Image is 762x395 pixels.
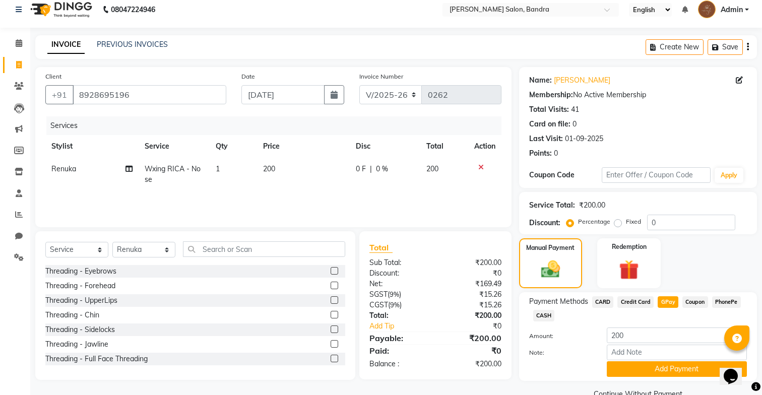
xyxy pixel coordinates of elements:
div: 0 [554,148,558,159]
span: SGST [369,290,388,299]
div: ₹15.26 [435,300,509,310]
div: Discount: [529,218,560,228]
label: Redemption [612,242,647,251]
div: ₹15.26 [435,289,509,300]
div: No Active Membership [529,90,747,100]
img: _gift.svg [613,257,645,282]
label: Amount: [522,332,599,341]
label: Note: [522,348,599,357]
div: Paid: [362,345,435,357]
span: 200 [426,164,438,173]
a: PREVIOUS INVOICES [97,40,168,49]
label: Fixed [626,217,641,226]
input: Search or Scan [183,241,345,257]
div: Threading - Full Face Threading [45,354,148,364]
span: 1 [216,164,220,173]
span: CARD [592,296,614,308]
div: Threading - Forehead [45,281,115,291]
div: Membership: [529,90,573,100]
button: Add Payment [607,361,747,377]
div: Last Visit: [529,134,563,144]
img: _cash.svg [535,258,566,280]
div: Total Visits: [529,104,569,115]
span: Wxing RICA - Nose [145,164,201,184]
span: Total [369,242,393,253]
div: Coupon Code [529,170,602,180]
div: Threading - Sidelocks [45,324,115,335]
div: Net: [362,279,435,289]
div: 41 [571,104,579,115]
span: Renuka [51,164,76,173]
iframe: chat widget [720,355,752,385]
th: Price [257,135,349,158]
label: Manual Payment [526,243,575,252]
input: Add Note [607,345,747,360]
span: 9% [390,290,399,298]
div: Balance : [362,359,435,369]
th: Total [420,135,468,158]
span: 0 % [376,164,388,174]
button: +91 [45,85,74,104]
div: ₹0 [435,345,509,357]
span: Admin [721,5,743,15]
label: Client [45,72,61,81]
span: CASH [533,310,555,321]
span: | [370,164,372,174]
button: Create New [646,39,704,55]
div: Services [46,116,509,135]
div: Threading - Jawline [45,339,108,350]
div: ₹200.00 [435,332,509,344]
div: Service Total: [529,200,575,211]
div: ₹200.00 [435,359,509,369]
div: Threading - Chin [45,310,99,320]
button: Apply [715,168,743,183]
input: Search by Name/Mobile/Email/Code [73,85,226,104]
span: GPay [658,296,678,308]
div: Name: [529,75,552,86]
span: Credit Card [617,296,654,308]
div: Points: [529,148,552,159]
div: 0 [573,119,577,129]
th: Action [468,135,501,158]
div: ( ) [362,300,435,310]
div: ₹0 [435,268,509,279]
th: Qty [210,135,257,158]
span: 0 F [356,164,366,174]
div: 01-09-2025 [565,134,603,144]
input: Enter Offer / Coupon Code [602,167,711,183]
div: Payable: [362,332,435,344]
div: Total: [362,310,435,321]
div: Card on file: [529,119,570,129]
button: Save [708,39,743,55]
label: Invoice Number [359,72,403,81]
span: 9% [390,301,400,309]
a: [PERSON_NAME] [554,75,610,86]
div: ₹200.00 [579,200,605,211]
div: ₹200.00 [435,310,509,321]
img: Admin [698,1,716,18]
div: ( ) [362,289,435,300]
div: Discount: [362,268,435,279]
label: Date [241,72,255,81]
label: Percentage [578,217,610,226]
div: Threading - UpperLips [45,295,117,306]
span: Payment Methods [529,296,588,307]
th: Disc [350,135,420,158]
span: CGST [369,300,388,309]
span: 200 [263,164,275,173]
div: Sub Total: [362,257,435,268]
a: INVOICE [47,36,85,54]
a: Add Tip [362,321,448,332]
th: Stylist [45,135,139,158]
input: Amount [607,327,747,343]
div: ₹200.00 [435,257,509,268]
span: Coupon [682,296,708,308]
div: ₹0 [448,321,509,332]
th: Service [139,135,210,158]
div: ₹169.49 [435,279,509,289]
div: Threading - Eyebrows [45,266,116,277]
span: PhonePe [712,296,741,308]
